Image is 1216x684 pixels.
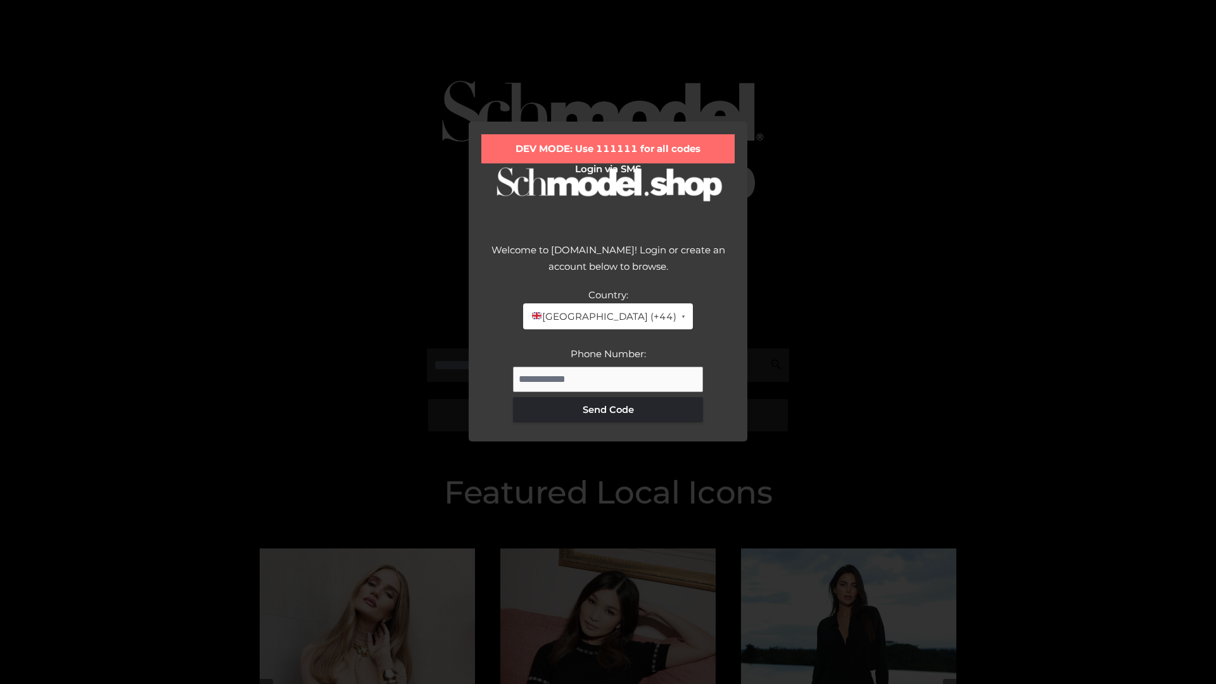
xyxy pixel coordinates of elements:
[588,289,628,301] label: Country:
[571,348,646,360] label: Phone Number:
[531,308,676,325] span: [GEOGRAPHIC_DATA] (+44)
[481,242,735,287] div: Welcome to [DOMAIN_NAME]! Login or create an account below to browse.
[532,311,541,320] img: 🇬🇧
[481,134,735,163] div: DEV MODE: Use 111111 for all codes
[513,397,703,422] button: Send Code
[481,163,735,175] h2: Login via SMS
